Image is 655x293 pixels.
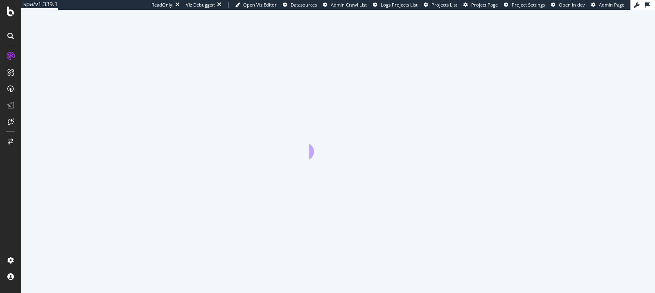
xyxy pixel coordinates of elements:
[151,2,174,8] div: ReadOnly:
[424,2,457,8] a: Projects List
[186,2,215,8] div: Viz Debugger:
[243,2,277,8] span: Open Viz Editor
[331,2,367,8] span: Admin Crawl List
[431,2,457,8] span: Projects List
[512,2,545,8] span: Project Settings
[559,2,585,8] span: Open in dev
[599,2,624,8] span: Admin Page
[463,2,498,8] a: Project Page
[291,2,317,8] span: Datasources
[309,130,368,160] div: animation
[504,2,545,8] a: Project Settings
[551,2,585,8] a: Open in dev
[591,2,624,8] a: Admin Page
[381,2,418,8] span: Logs Projects List
[471,2,498,8] span: Project Page
[323,2,367,8] a: Admin Crawl List
[235,2,277,8] a: Open Viz Editor
[283,2,317,8] a: Datasources
[373,2,418,8] a: Logs Projects List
